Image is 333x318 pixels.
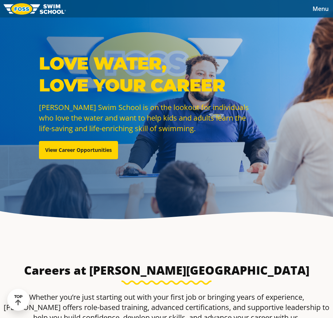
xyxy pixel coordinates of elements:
div: TOP [14,294,23,306]
span: [PERSON_NAME] Swim School is on the lookout for individuals who love the water and want to help k... [39,102,249,133]
img: FOSS Swim School Logo [4,3,66,15]
span: Menu [313,5,329,13]
p: Love Water, Love Your Career [39,52,250,96]
button: Toggle navigation [308,3,333,14]
h3: Careers at [PERSON_NAME][GEOGRAPHIC_DATA] [4,263,329,278]
a: View Career Opportunities [39,141,118,159]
